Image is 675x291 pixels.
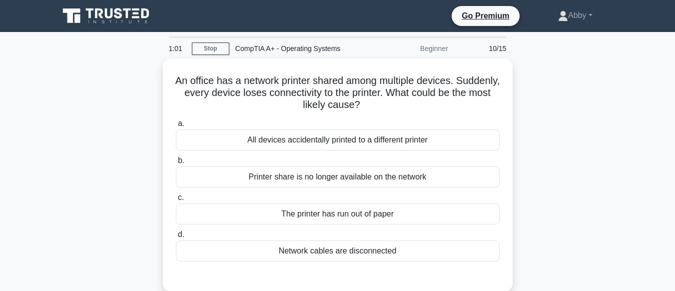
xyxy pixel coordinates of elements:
div: 1:01 [163,38,192,58]
a: Stop [192,42,229,55]
span: a. [178,119,184,127]
span: d. [178,230,184,238]
h5: An office has a network printer shared among multiple devices. Suddenly, every device loses conne... [175,74,501,111]
a: Abby [534,5,617,25]
div: Network cables are disconnected [176,240,500,261]
div: Beginner [367,38,454,58]
a: Go Premium [456,9,515,22]
div: 10/15 [454,38,513,58]
span: b. [178,156,184,164]
div: All devices accidentally printed to a different printer [176,129,500,150]
div: The printer has run out of paper [176,203,500,224]
span: c. [178,193,184,201]
div: Printer share is no longer available on the network [176,166,500,187]
div: CompTIA A+ - Operating Systems [229,38,367,58]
